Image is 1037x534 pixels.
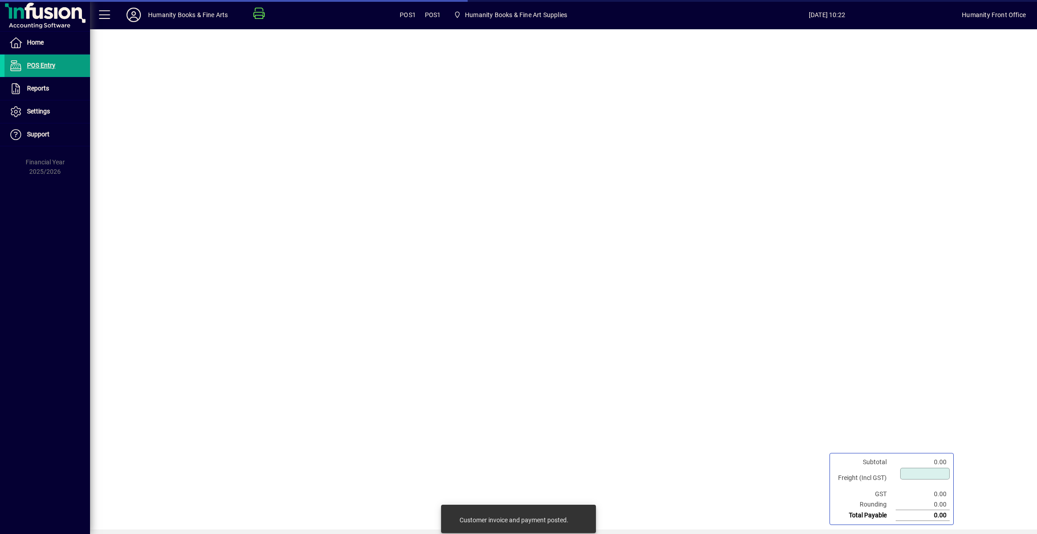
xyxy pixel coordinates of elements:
div: Humanity Front Office [962,8,1026,22]
span: POS1 [400,8,416,22]
td: 0.00 [896,457,950,467]
span: Support [27,131,50,138]
td: 0.00 [896,489,950,499]
span: Humanity Books & Fine Art Supplies [465,8,567,22]
td: 0.00 [896,499,950,510]
td: Rounding [834,499,896,510]
span: POS Entry [27,62,55,69]
td: Freight (Incl GST) [834,467,896,489]
div: Humanity Books & Fine Arts [148,8,228,22]
td: GST [834,489,896,499]
td: Total Payable [834,510,896,521]
a: Settings [5,100,90,123]
a: Support [5,123,90,146]
td: Subtotal [834,457,896,467]
span: [DATE] 10:22 [692,8,962,22]
span: Home [27,39,44,46]
td: 0.00 [896,510,950,521]
button: Profile [119,7,148,23]
span: Settings [27,108,50,115]
span: Reports [27,85,49,92]
span: POS1 [425,8,441,22]
a: Home [5,32,90,54]
div: Customer invoice and payment posted. [460,516,568,525]
span: Humanity Books & Fine Art Supplies [450,7,571,23]
a: Reports [5,77,90,100]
